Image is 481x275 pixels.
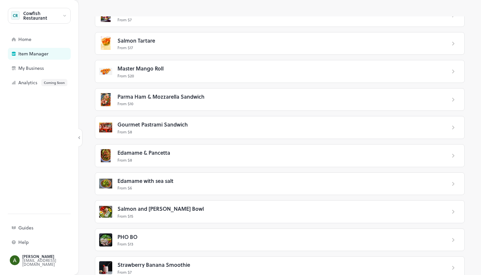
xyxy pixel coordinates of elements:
[117,45,441,50] p: From $ 17
[117,269,441,275] p: From $ 7
[117,148,170,157] span: Edamame & Pancetta
[99,37,112,50] img: 1749051719323dkiso181hm.jpeg
[117,64,164,73] span: Master Mango Roll
[11,11,20,20] div: CR
[10,255,20,265] img: ACg8ocJ3yYwdSGG1ppxX06hvVjOLTvIJmFsvWUMq2GR_1RvJ-rv56g=s96-c
[18,79,84,86] div: Analytics
[117,92,205,101] span: Parma Ham & Mozzarella Sandwich
[117,129,441,135] p: From $ 8
[117,261,190,269] span: Strawberry Banana Smoothie
[41,79,67,86] div: Coming Soon
[117,101,441,107] p: From $ 10
[18,37,84,42] div: Home
[99,65,112,78] img: 1749051615685djquxuhgndp.gif
[117,157,441,163] p: From $ 8
[99,177,112,190] img: 1749051079796tjk2l3lr57d.jpeg
[18,240,84,245] div: Help
[22,258,84,266] div: [EMAIL_ADDRESS][DOMAIN_NAME]
[117,120,188,129] span: Gourmet Pastrami Sandwich
[117,241,441,247] p: From $ 13
[117,233,137,241] span: PHO BO
[117,17,441,23] p: From $ 7
[99,149,112,162] img: 1749051175093yk5gddaxuk.jpeg
[117,205,204,213] span: Salmon and [PERSON_NAME] Bowl
[18,66,84,70] div: My Business
[99,205,112,218] img: 1749050978393fs90120kre.png
[117,177,173,185] span: Edamame with sea salt
[18,226,84,230] div: Guides
[99,261,112,274] img: 1749050806613r0tyjdkt3y.png
[117,185,441,191] p: From $ 6
[117,73,441,79] p: From $ 20
[18,51,84,56] div: Item Manager
[117,213,441,219] p: From $ 15
[99,121,112,134] img: 17490512516467xlntbo39dx.jpeg
[99,233,112,246] img: 1749050896198y3wgvxrwz4.png
[22,254,84,258] div: [PERSON_NAME]
[117,36,155,45] span: Salmon Tartare
[99,93,112,106] img: 17490515064899d757f885u.jpeg
[23,11,62,20] div: Cowfish Restaurant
